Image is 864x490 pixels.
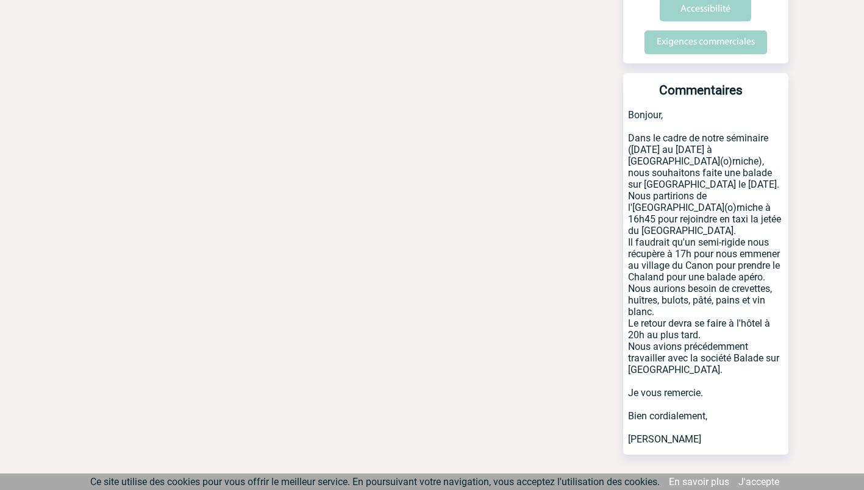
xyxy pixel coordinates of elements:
[623,109,788,455] p: Bonjour, Dans le cadre de notre séminaire ([DATE] au [DATE] à [GEOGRAPHIC_DATA](o)rniche), nous s...
[628,83,774,109] h3: Commentaires
[90,476,660,488] span: Ce site utilise des cookies pour vous offrir le meilleur service. En poursuivant votre navigation...
[669,476,729,488] a: En savoir plus
[738,476,779,488] a: J'accepte
[644,30,767,54] input: Exigences commerciales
